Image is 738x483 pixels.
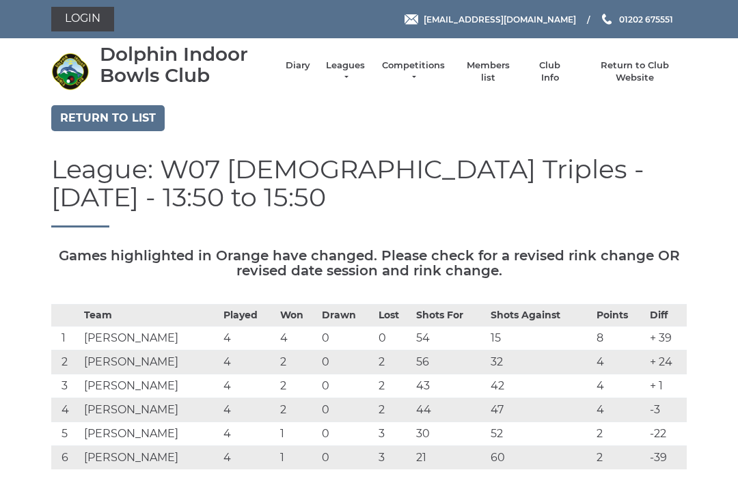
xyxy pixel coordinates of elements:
[375,327,413,350] td: 0
[220,350,277,374] td: 4
[51,53,89,90] img: Dolphin Indoor Bowls Club
[81,422,221,446] td: [PERSON_NAME]
[459,59,516,84] a: Members list
[51,422,81,446] td: 5
[593,422,646,446] td: 2
[619,14,673,24] span: 01202 675551
[220,446,277,470] td: 4
[375,422,413,446] td: 3
[51,248,687,278] h5: Games highlighted in Orange have changed. Please check for a revised rink change OR revised date ...
[424,14,576,24] span: [EMAIL_ADDRESS][DOMAIN_NAME]
[646,305,687,327] th: Diff
[413,446,487,470] td: 21
[220,422,277,446] td: 4
[593,398,646,422] td: 4
[51,327,81,350] td: 1
[593,327,646,350] td: 8
[375,446,413,470] td: 3
[277,327,318,350] td: 4
[487,446,593,470] td: 60
[318,422,375,446] td: 0
[405,14,418,25] img: Email
[324,59,367,84] a: Leagues
[646,422,687,446] td: -22
[81,446,221,470] td: [PERSON_NAME]
[318,305,375,327] th: Drawn
[81,327,221,350] td: [PERSON_NAME]
[51,7,114,31] a: Login
[318,327,375,350] td: 0
[602,14,612,25] img: Phone us
[81,398,221,422] td: [PERSON_NAME]
[405,13,576,26] a: Email [EMAIL_ADDRESS][DOMAIN_NAME]
[220,398,277,422] td: 4
[220,327,277,350] td: 4
[413,398,487,422] td: 44
[375,305,413,327] th: Lost
[81,305,221,327] th: Team
[487,305,593,327] th: Shots Against
[593,305,646,327] th: Points
[375,350,413,374] td: 2
[318,350,375,374] td: 0
[413,327,487,350] td: 54
[381,59,446,84] a: Competitions
[593,350,646,374] td: 4
[413,422,487,446] td: 30
[413,350,487,374] td: 56
[530,59,570,84] a: Club Info
[318,374,375,398] td: 0
[277,446,318,470] td: 1
[646,327,687,350] td: + 39
[593,446,646,470] td: 2
[220,305,277,327] th: Played
[646,350,687,374] td: + 24
[487,398,593,422] td: 47
[375,374,413,398] td: 2
[277,350,318,374] td: 2
[51,446,81,470] td: 6
[277,398,318,422] td: 2
[646,374,687,398] td: + 1
[487,422,593,446] td: 52
[487,327,593,350] td: 15
[81,374,221,398] td: [PERSON_NAME]
[100,44,272,86] div: Dolphin Indoor Bowls Club
[51,155,687,228] h1: League: W07 [DEMOGRAPHIC_DATA] Triples - [DATE] - 13:50 to 15:50
[584,59,687,84] a: Return to Club Website
[593,374,646,398] td: 4
[487,374,593,398] td: 42
[318,398,375,422] td: 0
[277,374,318,398] td: 2
[51,350,81,374] td: 2
[220,374,277,398] td: 4
[277,305,318,327] th: Won
[487,350,593,374] td: 32
[413,374,487,398] td: 43
[646,446,687,470] td: -39
[286,59,310,72] a: Diary
[646,398,687,422] td: -3
[318,446,375,470] td: 0
[413,305,487,327] th: Shots For
[277,422,318,446] td: 1
[375,398,413,422] td: 2
[81,350,221,374] td: [PERSON_NAME]
[51,398,81,422] td: 4
[51,105,165,131] a: Return to list
[51,374,81,398] td: 3
[600,13,673,26] a: Phone us 01202 675551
